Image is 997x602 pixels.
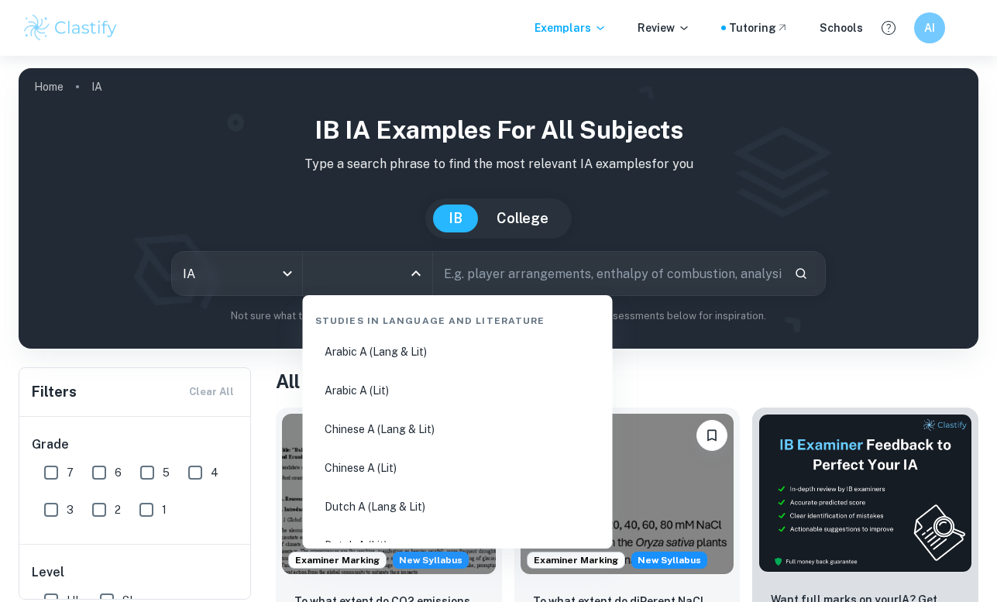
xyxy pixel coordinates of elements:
[31,308,966,324] p: Not sure what to search for? You can always look through our example Internal Assessments below f...
[32,435,239,454] h6: Grade
[67,464,74,481] span: 7
[34,76,64,98] a: Home
[309,373,607,408] li: Arabic A (Lit)
[172,252,302,295] div: IA
[276,367,978,395] h1: All IA Examples
[32,563,239,582] h6: Level
[631,552,707,569] span: New Syllabus
[481,205,564,232] button: College
[19,68,978,349] img: profile cover
[521,414,734,574] img: ESS IA example thumbnail: To what extent do diPerent NaCl concentr
[309,528,607,563] li: Dutch A (Lit)
[309,301,607,334] div: Studies in Language and Literature
[115,501,121,518] span: 2
[289,553,386,567] span: Examiner Marking
[31,112,966,149] h1: IB IA examples for all subjects
[393,552,469,569] span: New Syllabus
[163,464,170,481] span: 5
[788,260,814,287] button: Search
[91,78,102,95] p: IA
[309,489,607,525] li: Dutch A (Lang & Lit)
[875,15,902,41] button: Help and Feedback
[162,501,167,518] span: 1
[631,552,707,569] div: Starting from the May 2026 session, the ESS IA requirements have changed. We created this exempla...
[535,19,607,36] p: Exemplars
[729,19,789,36] a: Tutoring
[914,12,945,43] button: AI
[309,411,607,447] li: Chinese A (Lang & Lit)
[433,205,478,232] button: IB
[820,19,863,36] a: Schools
[115,464,122,481] span: 6
[309,334,607,370] li: Arabic A (Lang & Lit)
[32,381,77,403] h6: Filters
[393,552,469,569] div: Starting from the May 2026 session, the ESS IA requirements have changed. We created this exempla...
[67,501,74,518] span: 3
[528,553,624,567] span: Examiner Marking
[696,420,727,451] button: Bookmark
[405,263,427,284] button: Close
[309,450,607,486] li: Chinese A (Lit)
[638,19,690,36] p: Review
[31,155,966,174] p: Type a search phrase to find the most relevant IA examples for you
[22,12,120,43] img: Clastify logo
[433,252,782,295] input: E.g. player arrangements, enthalpy of combustion, analysis of a big city...
[758,414,972,573] img: Thumbnail
[282,414,496,574] img: ESS IA example thumbnail: To what extent do CO2 emissions contribu
[920,19,938,36] h6: AI
[211,464,218,481] span: 4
